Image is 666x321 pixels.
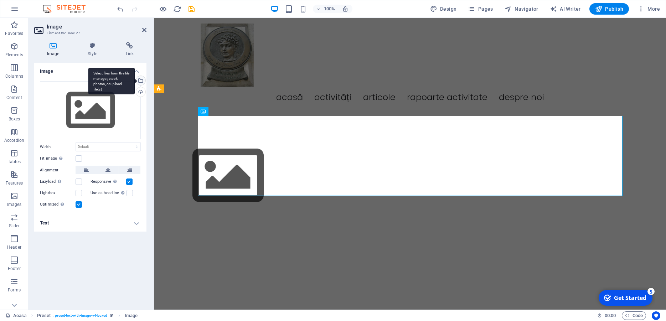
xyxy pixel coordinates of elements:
[116,5,124,13] i: Undo: Add element (Ctrl+Z)
[47,24,146,30] h2: Image
[41,5,94,13] img: Editor Logo
[8,287,21,293] p: Forms
[610,313,611,318] span: :
[19,7,52,15] div: Get Started
[635,3,663,15] button: More
[595,5,623,12] span: Publish
[173,5,181,13] button: reload
[547,3,584,15] button: AI Writer
[40,154,76,163] label: Fit image
[427,3,460,15] button: Design
[6,311,27,320] a: Click to cancel selection. Double-click to open Pages
[34,42,75,57] h4: Image
[4,3,58,19] div: Get Started 5 items remaining, 0% complete
[136,76,146,86] a: Select files from the file manager, stock photos, or upload file(s)
[597,311,616,320] h6: Session time
[342,6,349,12] i: On resize automatically adjust zoom level to fit chosen device.
[505,5,538,12] span: Navigator
[622,311,646,320] button: Code
[4,138,24,143] p: Accordion
[7,202,22,207] p: Images
[637,5,660,12] span: More
[589,3,629,15] button: Publish
[34,214,146,232] h4: Text
[468,5,493,12] span: Pages
[37,311,138,320] nav: breadcrumb
[91,189,127,197] label: Use as headline
[91,177,126,186] label: Responsive
[34,63,146,76] h4: Image
[125,311,138,320] span: Click to select. Double-click to edit
[47,30,132,36] h3: Element #ed-new-27
[625,311,643,320] span: Code
[116,5,124,13] button: undo
[8,266,21,271] p: Footer
[5,52,24,58] p: Elements
[550,5,581,12] span: AI Writer
[88,68,135,94] div: Select files from the file manager, stock photos, or upload file(s)
[8,159,21,165] p: Tables
[313,5,338,13] button: 100%
[187,5,196,13] i: Save (Ctrl+S)
[159,5,167,13] button: Click here to leave preview mode and continue editing
[40,166,76,175] label: Alignment
[605,311,616,320] span: 00 00
[40,177,76,186] label: Lazyload
[7,244,21,250] p: Header
[9,116,20,122] p: Boxes
[652,311,660,320] button: Usercentrics
[40,81,141,140] div: Select files from the file manager, stock photos, or upload file(s)
[173,5,181,13] i: Reload page
[6,180,23,186] p: Features
[324,5,335,13] h6: 100%
[427,3,460,15] div: Design (Ctrl+Alt+Y)
[110,314,113,317] i: This element is a customizable preset
[113,42,146,57] h4: Link
[53,1,60,8] div: 5
[502,3,541,15] button: Navigator
[40,189,76,197] label: Lightbox
[6,95,22,100] p: Content
[37,311,51,320] span: Click to select. Double-click to edit
[465,3,496,15] button: Pages
[75,42,113,57] h4: Style
[187,5,196,13] button: save
[430,5,457,12] span: Design
[53,311,107,320] span: . preset-text-with-image-v4-boxed
[5,31,23,36] p: Favorites
[40,145,76,149] label: Width
[40,200,76,209] label: Optimized
[9,223,20,229] p: Slider
[5,73,23,79] p: Columns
